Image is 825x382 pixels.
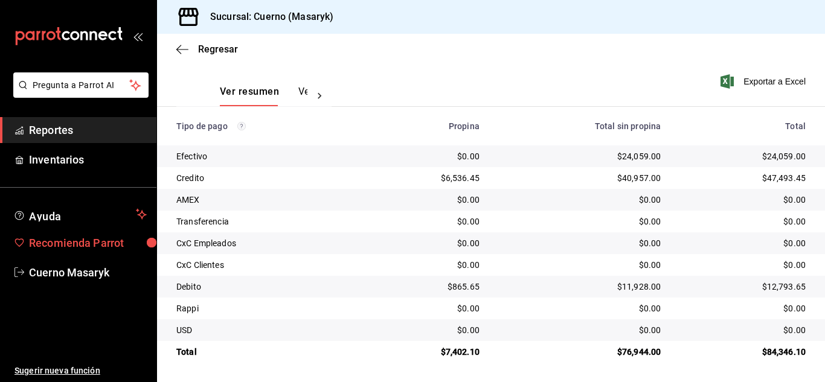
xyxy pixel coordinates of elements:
[176,215,356,228] div: Transferencia
[499,194,661,206] div: $0.00
[237,122,246,130] svg: Los pagos realizados con Pay y otras terminales son montos brutos.
[375,324,479,336] div: $0.00
[29,151,147,168] span: Inventarios
[375,302,479,314] div: $0.00
[8,88,149,100] a: Pregunta a Parrot AI
[499,150,661,162] div: $24,059.00
[680,237,806,249] div: $0.00
[298,86,344,106] button: Ver pagos
[680,346,806,358] div: $84,346.10
[375,237,479,249] div: $0.00
[375,194,479,206] div: $0.00
[176,302,356,314] div: Rappi
[176,121,356,131] div: Tipo de pago
[680,324,806,336] div: $0.00
[176,194,356,206] div: AMEX
[176,172,356,184] div: Credito
[176,346,356,358] div: Total
[375,121,479,131] div: Propina
[680,150,806,162] div: $24,059.00
[220,86,279,106] button: Ver resumen
[375,215,479,228] div: $0.00
[499,215,661,228] div: $0.00
[499,259,661,271] div: $0.00
[375,281,479,293] div: $865.65
[680,259,806,271] div: $0.00
[220,86,307,106] div: navigation tabs
[29,235,147,251] span: Recomienda Parrot
[680,215,806,228] div: $0.00
[198,43,238,55] span: Regresar
[680,281,806,293] div: $12,793.65
[201,10,333,24] h3: Sucursal: Cuerno (Masaryk)
[723,74,806,89] button: Exportar a Excel
[375,150,479,162] div: $0.00
[375,172,479,184] div: $6,536.45
[176,259,356,271] div: CxC Clientes
[499,281,661,293] div: $11,928.00
[499,346,661,358] div: $76,944.00
[133,31,143,41] button: open_drawer_menu
[29,264,147,281] span: Cuerno Masaryk
[33,79,130,92] span: Pregunta a Parrot AI
[375,346,479,358] div: $7,402.10
[176,150,356,162] div: Efectivo
[499,324,661,336] div: $0.00
[499,302,661,314] div: $0.00
[29,122,147,138] span: Reportes
[680,194,806,206] div: $0.00
[680,302,806,314] div: $0.00
[176,324,356,336] div: USD
[499,121,661,131] div: Total sin propina
[176,43,238,55] button: Regresar
[176,281,356,293] div: Debito
[680,172,806,184] div: $47,493.45
[375,259,479,271] div: $0.00
[499,172,661,184] div: $40,957.00
[13,72,149,98] button: Pregunta a Parrot AI
[499,237,661,249] div: $0.00
[176,237,356,249] div: CxC Empleados
[29,207,131,221] span: Ayuda
[680,121,806,131] div: Total
[14,364,147,377] span: Sugerir nueva función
